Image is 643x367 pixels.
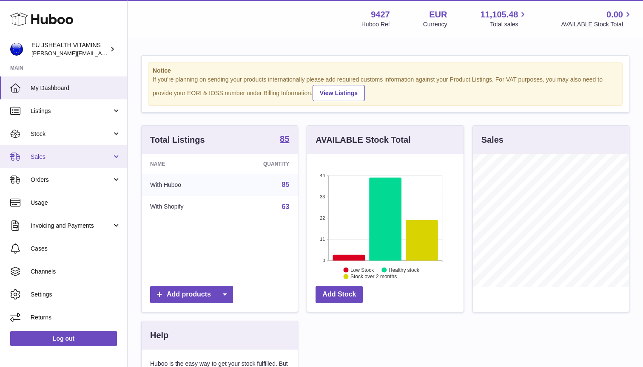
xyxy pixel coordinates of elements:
h3: Help [150,330,168,341]
text: Stock over 2 months [350,274,397,279]
span: My Dashboard [31,84,121,92]
a: 85 [282,181,290,188]
span: Invoicing and Payments [31,222,112,230]
span: Stock [31,130,112,138]
span: Settings [31,291,121,299]
text: 11 [320,237,325,242]
h3: AVAILABLE Stock Total [316,134,410,146]
img: laura@jessicasepel.com [10,43,23,56]
a: 11,105.48 Total sales [480,9,528,28]
strong: 9427 [371,9,390,20]
a: 63 [282,203,290,210]
a: Log out [10,331,117,346]
a: Add products [150,286,233,303]
td: With Huboo [142,174,226,196]
div: EU JSHEALTH VITAMINS [31,41,108,57]
text: Healthy stock [389,267,420,273]
span: Total sales [490,20,528,28]
a: 85 [280,135,289,145]
a: View Listings [313,85,365,101]
span: Orders [31,176,112,184]
div: Currency [423,20,447,28]
div: Huboo Ref [361,20,390,28]
text: 44 [320,173,325,178]
span: Sales [31,153,112,161]
span: 0.00 [606,9,623,20]
span: AVAILABLE Stock Total [561,20,633,28]
text: Low Stock [350,267,374,273]
a: 0.00 AVAILABLE Stock Total [561,9,633,28]
span: Channels [31,268,121,276]
text: 0 [323,258,325,263]
span: [PERSON_NAME][EMAIL_ADDRESS][DOMAIN_NAME] [31,50,171,56]
a: Add Stock [316,286,363,303]
span: 11,105.48 [480,9,518,20]
strong: Notice [153,67,618,75]
text: 22 [320,215,325,220]
h3: Sales [481,134,504,146]
span: Listings [31,107,112,115]
strong: 85 [280,135,289,143]
td: With Shopify [142,196,226,218]
th: Quantity [226,154,298,174]
span: Usage [31,199,121,207]
strong: EUR [429,9,447,20]
h3: Total Listings [150,134,205,146]
span: Returns [31,313,121,322]
th: Name [142,154,226,174]
text: 33 [320,194,325,199]
span: Cases [31,245,121,253]
div: If you're planning on sending your products internationally please add required customs informati... [153,76,618,101]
